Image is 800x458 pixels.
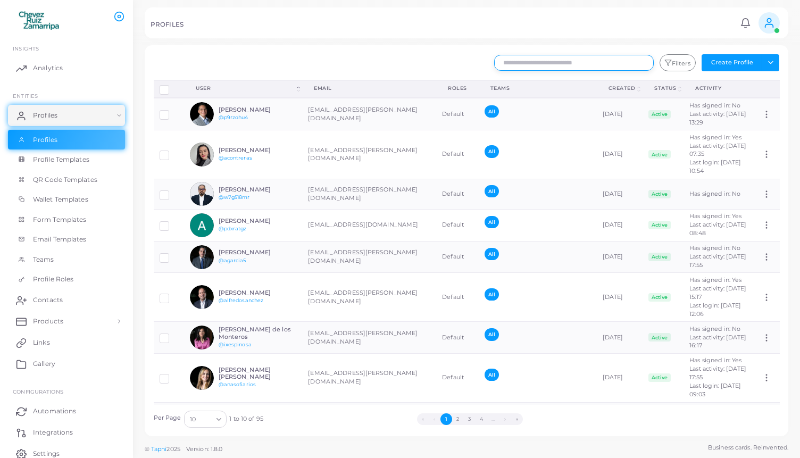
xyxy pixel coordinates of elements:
td: [DATE] [597,130,643,179]
button: Filters [660,54,696,71]
a: Profiles [8,130,125,150]
span: Analytics [33,63,63,73]
h6: [PERSON_NAME] [219,186,297,193]
span: Products [33,317,63,326]
a: Wallet Templates [8,189,125,210]
span: Last login: [DATE] 09:03 [689,382,741,398]
span: Wallet Templates [33,195,88,204]
span: Email Templates [33,235,87,244]
span: INSIGHTS [13,45,39,52]
a: @pdxratgz [219,226,247,231]
span: ENTITIES [13,93,38,99]
button: Create Profile [702,54,762,71]
a: Email Templates [8,229,125,249]
td: [DATE] [597,241,643,273]
span: All [485,216,499,228]
span: 2025 [166,445,180,454]
a: Profiles [8,105,125,126]
img: avatar [190,182,214,206]
div: User [196,85,295,92]
span: Profile Roles [33,274,73,284]
div: Status [654,85,676,92]
span: Last activity: [DATE] 08:48 [689,221,746,237]
a: Teams [8,249,125,270]
span: Active [648,293,671,302]
a: @w7g518mr [219,194,250,200]
img: avatar [190,326,214,349]
span: All [485,185,499,197]
span: Has signed in: No [689,190,740,197]
td: Default [436,179,479,209]
span: Integrations [33,428,73,437]
span: Last activity: [DATE] 07:35 [689,142,746,158]
span: Contacts [33,295,63,305]
img: avatar [190,143,214,166]
td: [EMAIL_ADDRESS][PERSON_NAME][DOMAIN_NAME] [302,322,436,354]
span: Gallery [33,359,55,369]
img: avatar [190,366,214,390]
span: © [145,445,222,454]
span: All [485,369,499,381]
td: Default [436,353,479,402]
span: Teams [33,255,54,264]
div: Teams [490,85,585,92]
span: Active [648,373,671,382]
a: Contacts [8,289,125,311]
button: Go to last page [511,413,523,425]
span: Profiles [33,111,57,120]
span: Version: 1.8.0 [186,445,223,453]
button: Go to page 2 [452,413,464,425]
span: Has signed in: Yes [689,356,741,364]
span: Active [648,150,671,159]
span: Profile Templates [33,155,89,164]
span: Last login: [DATE] 10:54 [689,159,741,174]
a: Profile Roles [8,269,125,289]
td: Default [436,209,479,241]
td: [DATE] [597,98,643,130]
td: [EMAIL_ADDRESS][PERSON_NAME][DOMAIN_NAME] [302,130,436,179]
span: Has signed in: Yes [689,212,741,220]
span: Form Templates [33,215,87,224]
span: Last activity: [DATE] 15:17 [689,285,746,301]
span: All [485,328,499,340]
img: avatar [190,285,214,309]
span: Last activity: [DATE] 17:55 [689,365,746,381]
span: All [485,105,499,118]
td: [EMAIL_ADDRESS][PERSON_NAME][DOMAIN_NAME] [302,241,436,273]
td: Default [436,322,479,354]
img: avatar [190,213,214,237]
span: 1 to 10 of 95 [229,415,263,423]
button: Go to next page [499,413,511,425]
span: Last activity: [DATE] 17:55 [689,253,746,269]
button: Go to page 4 [476,413,487,425]
span: 10 [190,414,196,425]
span: Active [648,190,671,198]
th: Row-selection [154,80,185,98]
a: Analytics [8,57,125,79]
td: [DATE] [597,273,643,322]
a: Automations [8,401,125,422]
h6: [PERSON_NAME] [219,106,297,113]
div: Search for option [184,411,227,428]
span: Has signed in: No [689,244,740,252]
span: Active [648,333,671,342]
span: All [485,145,499,157]
span: Last activity: [DATE] 13:29 [689,110,746,126]
td: [EMAIL_ADDRESS][PERSON_NAME][DOMAIN_NAME] [302,179,436,209]
h6: [PERSON_NAME] [PERSON_NAME] [219,367,297,380]
h5: PROFILES [151,21,184,28]
td: [DATE] [597,322,643,354]
h6: [PERSON_NAME] [219,289,297,296]
td: [DATE] [597,179,643,209]
a: Integrations [8,422,125,443]
td: [EMAIL_ADDRESS][PERSON_NAME][DOMAIN_NAME] [302,353,436,402]
a: QR Code Templates [8,170,125,190]
a: @p9rzohu4 [219,114,248,120]
span: Active [648,253,671,261]
td: Default [436,130,479,179]
a: @acontreras [219,155,252,161]
td: [EMAIL_ADDRESS][DOMAIN_NAME] [302,209,436,241]
span: Configurations [13,388,63,395]
span: QR Code Templates [33,175,97,185]
span: Business cards. Reinvented. [708,443,788,452]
